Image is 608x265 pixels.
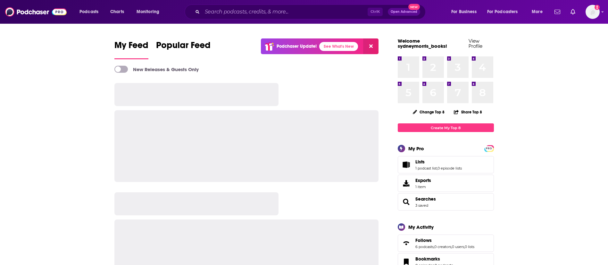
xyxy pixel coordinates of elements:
button: open menu [483,7,527,17]
a: Charts [106,7,128,17]
button: open menu [447,7,485,17]
a: View Profile [469,38,482,49]
a: Follows [400,239,413,248]
a: Show notifications dropdown [552,6,563,17]
a: Exports [398,175,494,192]
a: 0 episode lists [437,166,462,170]
span: More [532,7,543,16]
a: 6 podcasts [415,244,434,249]
a: 0 creators [434,244,451,249]
span: For Podcasters [487,7,518,16]
span: , [464,244,465,249]
span: Lists [415,159,425,165]
a: 1 podcast list [415,166,437,170]
button: open menu [132,7,168,17]
div: My Activity [408,224,434,230]
button: open menu [527,7,551,17]
a: New Releases & Guests Only [114,66,199,73]
span: Popular Feed [156,40,211,54]
a: 0 users [452,244,464,249]
div: My Pro [408,145,424,152]
span: Follows [415,237,432,243]
span: Ctrl K [368,8,383,16]
button: Open AdvancedNew [388,8,420,16]
span: Logged in as sydneymorris_books [586,5,600,19]
button: Show profile menu [586,5,600,19]
span: Bookmarks [415,256,440,262]
a: 3 saved [415,203,428,208]
a: See What's New [319,42,358,51]
input: Search podcasts, credits, & more... [202,7,368,17]
a: My Feed [114,40,148,59]
span: Exports [400,179,413,188]
span: 1 item [415,185,431,189]
a: Create My Top 8 [398,123,494,132]
a: 0 lists [465,244,474,249]
a: Searches [415,196,436,202]
svg: Add a profile image [595,5,600,10]
img: User Profile [586,5,600,19]
span: Open Advanced [391,10,417,13]
button: open menu [75,7,107,17]
span: New [408,4,420,10]
a: PRO [485,146,493,151]
img: Podchaser - Follow, Share and Rate Podcasts [5,6,67,18]
span: For Business [451,7,477,16]
a: Welcome sydneymorris_books! [398,38,447,49]
span: , [437,166,437,170]
a: Lists [415,159,462,165]
span: Charts [110,7,124,16]
span: My Feed [114,40,148,54]
a: Bookmarks [415,256,453,262]
a: Show notifications dropdown [568,6,578,17]
span: Lists [398,156,494,173]
span: Exports [415,178,431,183]
span: , [434,244,434,249]
p: Podchaser Update! [277,44,317,49]
span: Follows [398,235,494,252]
div: Search podcasts, credits, & more... [191,4,432,19]
button: Change Top 8 [409,108,449,116]
span: Searches [398,193,494,211]
span: Podcasts [79,7,98,16]
a: Searches [400,197,413,206]
a: Popular Feed [156,40,211,59]
span: Monitoring [137,7,159,16]
a: Lists [400,160,413,169]
a: Follows [415,237,474,243]
button: Share Top 8 [454,106,482,118]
